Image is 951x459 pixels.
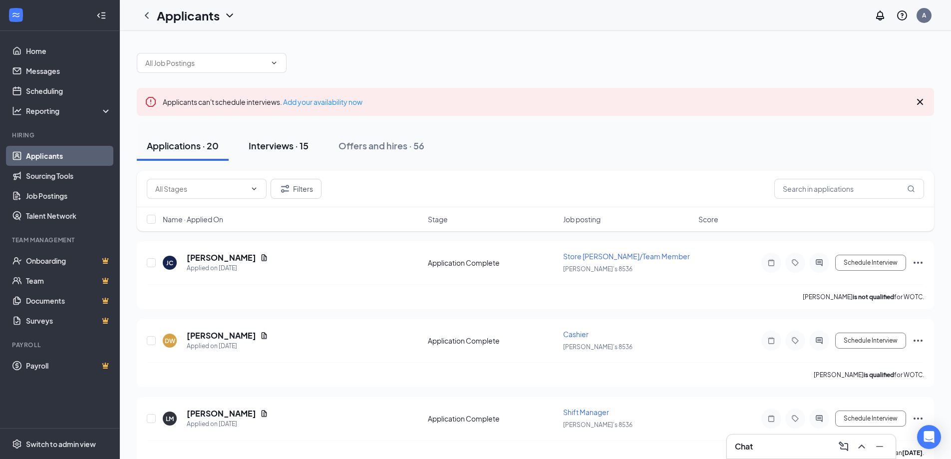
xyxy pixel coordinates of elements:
input: All Stages [155,183,246,194]
button: Schedule Interview [835,333,906,349]
div: Team Management [12,236,109,244]
button: Schedule Interview [835,255,906,271]
div: Application Complete [428,336,557,346]
svg: Settings [12,439,22,449]
h5: [PERSON_NAME] [187,330,256,341]
svg: Note [765,337,777,345]
p: [PERSON_NAME] for WOTC. [803,293,924,301]
span: Name · Applied On [163,214,223,224]
a: Scheduling [26,81,111,101]
svg: Tag [789,415,801,423]
a: Add your availability now [283,97,362,106]
span: Store [PERSON_NAME]/Team Member [563,252,690,261]
svg: Tag [789,337,801,345]
p: [PERSON_NAME] for WOTC. [814,371,924,379]
div: LM [166,415,174,423]
div: Applications · 20 [147,139,219,152]
button: Minimize [872,439,888,455]
svg: ChevronUp [856,441,868,453]
input: Search in applications [774,179,924,199]
button: Filter Filters [271,179,321,199]
button: Schedule Interview [835,411,906,427]
div: Application Complete [428,258,557,268]
svg: Filter [279,183,291,195]
svg: Cross [914,96,926,108]
a: OnboardingCrown [26,251,111,271]
svg: QuestionInfo [896,9,908,21]
svg: Minimize [874,441,886,453]
svg: ChevronDown [270,59,278,67]
svg: ChevronLeft [141,9,153,21]
svg: Analysis [12,106,22,116]
svg: ActiveChat [813,337,825,345]
h5: [PERSON_NAME] [187,252,256,263]
button: ComposeMessage [836,439,852,455]
svg: WorkstreamLogo [11,10,21,20]
div: Reporting [26,106,112,116]
svg: Tag [789,259,801,267]
div: Interviews · 15 [249,139,309,152]
svg: Document [260,410,268,418]
div: A [922,11,926,19]
span: Job posting [563,214,601,224]
a: Sourcing Tools [26,166,111,186]
div: JC [166,259,173,267]
svg: ActiveChat [813,415,825,423]
svg: Document [260,332,268,340]
a: SurveysCrown [26,311,111,331]
span: Cashier [563,330,589,339]
svg: Note [765,259,777,267]
h3: Chat [735,441,753,452]
svg: ChevronDown [250,185,258,193]
span: Score [698,214,718,224]
svg: ComposeMessage [838,441,850,453]
input: All Job Postings [145,57,266,68]
div: Offers and hires · 56 [338,139,424,152]
b: is qualified [864,371,894,379]
span: Applicants can't schedule interviews. [163,97,362,106]
svg: Document [260,254,268,262]
div: Payroll [12,341,109,349]
b: is not qualified [853,293,894,301]
button: ChevronUp [854,439,870,455]
span: Shift Manager [563,408,609,417]
svg: Error [145,96,157,108]
div: Switch to admin view [26,439,96,449]
span: [PERSON_NAME]'s 8536 [563,265,633,273]
div: Hiring [12,131,109,139]
svg: MagnifyingGlass [907,185,915,193]
span: [PERSON_NAME]'s 8536 [563,343,633,351]
a: Talent Network [26,206,111,226]
div: Open Intercom Messenger [917,425,941,449]
div: Applied on [DATE] [187,263,268,273]
svg: Collapse [96,10,106,20]
h5: [PERSON_NAME] [187,408,256,419]
div: DW [165,337,175,345]
a: Job Postings [26,186,111,206]
svg: Ellipses [912,257,924,269]
a: PayrollCrown [26,356,111,376]
svg: Ellipses [912,413,924,425]
div: Applied on [DATE] [187,341,268,351]
a: Messages [26,61,111,81]
h1: Applicants [157,7,220,24]
div: Application Complete [428,414,557,424]
div: Applied on [DATE] [187,419,268,429]
b: [DATE] [902,449,923,457]
svg: Ellipses [912,335,924,347]
span: [PERSON_NAME]'s 8536 [563,421,633,429]
svg: ActiveChat [813,259,825,267]
a: TeamCrown [26,271,111,291]
svg: Notifications [874,9,886,21]
svg: ChevronDown [224,9,236,21]
span: Stage [428,214,448,224]
svg: Note [765,415,777,423]
a: Home [26,41,111,61]
a: DocumentsCrown [26,291,111,311]
a: Applicants [26,146,111,166]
